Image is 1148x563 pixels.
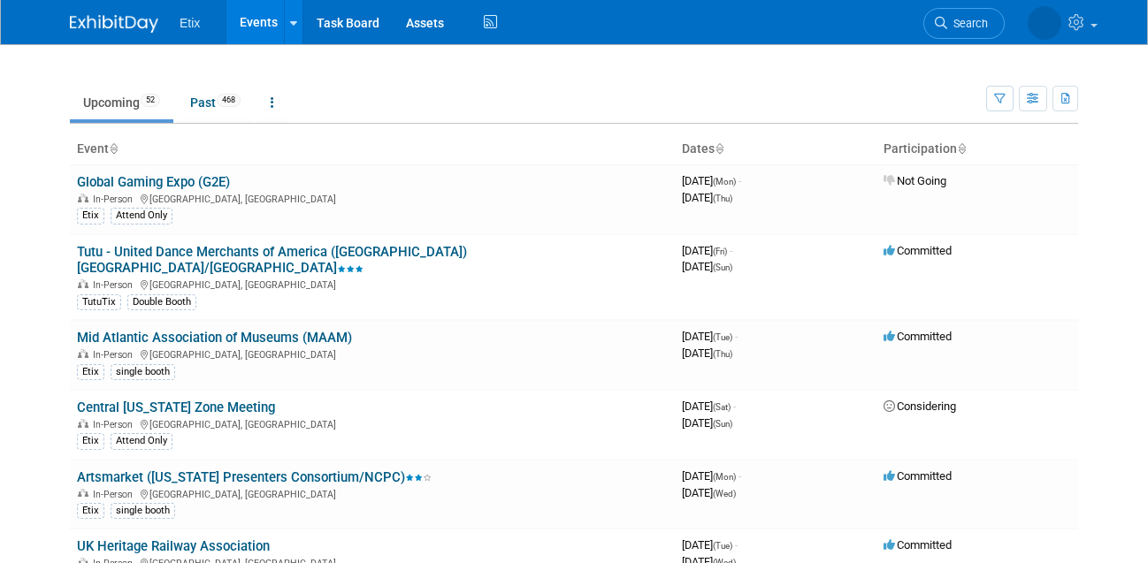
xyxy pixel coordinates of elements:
[111,208,172,224] div: Attend Only
[713,332,732,342] span: (Tue)
[713,247,727,256] span: (Fri)
[735,330,738,343] span: -
[70,134,675,164] th: Event
[77,346,668,361] div: [GEOGRAPHIC_DATA], [GEOGRAPHIC_DATA]
[111,503,175,519] div: single booth
[682,260,732,273] span: [DATE]
[70,15,158,33] img: ExhibitDay
[180,16,200,30] span: Etix
[78,279,88,288] img: In-Person Event
[715,141,723,156] a: Sort by Start Date
[884,469,952,483] span: Committed
[127,294,196,310] div: Double Booth
[733,399,736,413] span: -
[713,472,736,482] span: (Mon)
[876,134,1078,164] th: Participation
[884,330,952,343] span: Committed
[77,330,352,346] a: Mid Atlantic Association of Museums (MAAM)
[77,208,104,224] div: Etix
[682,469,741,483] span: [DATE]
[957,141,966,156] a: Sort by Participation Type
[77,244,467,277] a: Tutu - United Dance Merchants of America ([GEOGRAPHIC_DATA]) [GEOGRAPHIC_DATA]/[GEOGRAPHIC_DATA]
[77,174,230,190] a: Global Gaming Expo (G2E)
[884,538,952,552] span: Committed
[77,433,104,449] div: Etix
[77,538,270,554] a: UK Heritage Railway Association
[111,364,175,380] div: single booth
[77,469,432,485] a: Artsmarket ([US_STATE] Presenters Consortium/NCPC)
[682,486,736,499] span: [DATE]
[141,94,160,107] span: 52
[884,174,946,187] span: Not Going
[109,141,118,156] a: Sort by Event Name
[78,489,88,498] img: In-Person Event
[739,469,741,483] span: -
[78,194,88,202] img: In-Person Event
[70,86,173,119] a: Upcoming52
[682,538,738,552] span: [DATE]
[77,399,275,415] a: Central [US_STATE] Zone Meeting
[713,262,732,272] span: (Sun)
[682,244,732,257] span: [DATE]
[682,191,732,204] span: [DATE]
[1028,6,1061,40] img: Lakisha Cooper
[884,244,952,257] span: Committed
[77,191,668,205] div: [GEOGRAPHIC_DATA], [GEOGRAPHIC_DATA]
[713,177,736,186] span: (Mon)
[78,419,88,428] img: In-Person Event
[713,419,732,429] span: (Sun)
[93,419,138,430] span: In-Person
[713,349,732,359] span: (Thu)
[217,94,241,107] span: 468
[682,330,738,343] span: [DATE]
[884,399,956,413] span: Considering
[713,489,736,498] span: (Wed)
[93,489,138,500] span: In-Person
[682,416,732,430] span: [DATE]
[78,349,88,358] img: In-Person Event
[713,194,732,203] span: (Thu)
[947,17,988,30] span: Search
[675,134,876,164] th: Dates
[713,541,732,551] span: (Tue)
[93,279,138,291] span: In-Person
[177,86,254,119] a: Past468
[77,503,104,519] div: Etix
[713,402,731,412] span: (Sat)
[77,364,104,380] div: Etix
[682,399,736,413] span: [DATE]
[111,433,172,449] div: Attend Only
[93,194,138,205] span: In-Person
[682,346,732,360] span: [DATE]
[77,486,668,500] div: [GEOGRAPHIC_DATA], [GEOGRAPHIC_DATA]
[735,538,738,552] span: -
[739,174,741,187] span: -
[93,349,138,361] span: In-Person
[923,8,1005,39] a: Search
[77,416,668,430] div: [GEOGRAPHIC_DATA], [GEOGRAPHIC_DATA]
[77,294,121,310] div: TutuTix
[77,277,668,291] div: [GEOGRAPHIC_DATA], [GEOGRAPHIC_DATA]
[682,174,741,187] span: [DATE]
[730,244,732,257] span: -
